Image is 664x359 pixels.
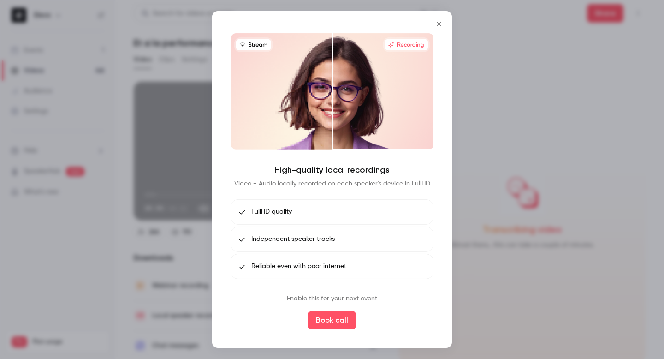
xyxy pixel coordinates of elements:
span: Independent speaker tracks [251,234,335,244]
span: FullHD quality [251,207,292,217]
button: Book call [308,311,356,329]
p: Enable this for your next event [287,294,377,304]
span: Reliable even with poor internet [251,262,346,271]
h4: High-quality local recordings [274,164,390,175]
p: Video + Audio locally recorded on each speaker's device in FullHD [234,179,430,188]
button: Close [430,15,448,33]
